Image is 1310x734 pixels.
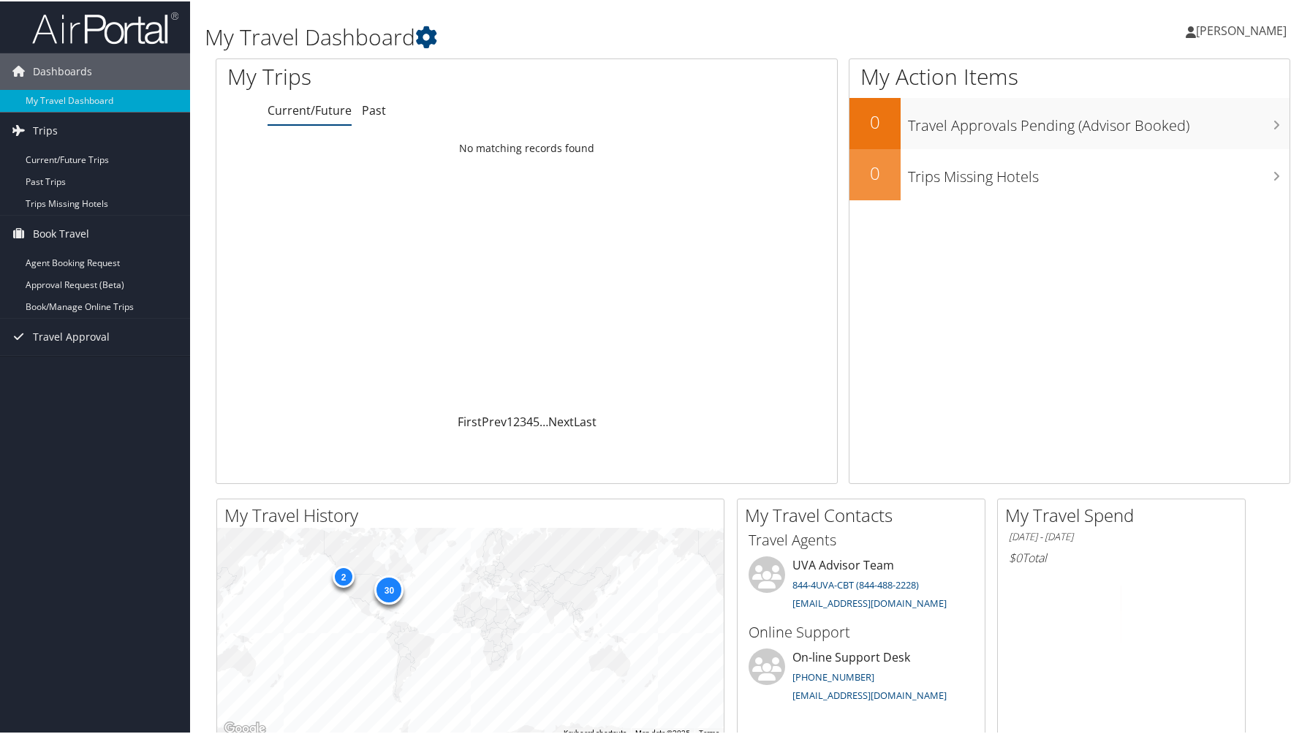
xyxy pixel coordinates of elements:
[908,158,1290,186] h3: Trips Missing Hotels
[374,574,404,603] div: 30
[849,60,1290,91] h1: My Action Items
[908,107,1290,135] h3: Travel Approvals Pending (Advisor Booked)
[1009,548,1234,564] h6: Total
[548,412,574,428] a: Next
[1009,548,1022,564] span: $0
[792,577,919,590] a: 844-4UVA-CBT (844-488-2228)
[539,412,548,428] span: …
[33,317,110,354] span: Travel Approval
[458,412,482,428] a: First
[33,52,92,88] span: Dashboards
[33,214,89,251] span: Book Travel
[849,159,901,184] h2: 0
[1009,529,1234,542] h6: [DATE] - [DATE]
[1005,502,1245,526] h2: My Travel Spend
[526,412,533,428] a: 4
[1186,7,1301,51] a: [PERSON_NAME]
[749,621,974,641] h3: Online Support
[533,412,539,428] a: 5
[268,101,352,117] a: Current/Future
[792,669,874,682] a: [PHONE_NUMBER]
[792,595,947,608] a: [EMAIL_ADDRESS][DOMAIN_NAME]
[749,529,974,549] h3: Travel Agents
[507,412,513,428] a: 1
[513,412,520,428] a: 2
[362,101,386,117] a: Past
[741,647,981,707] li: On-line Support Desk
[849,108,901,133] h2: 0
[224,502,724,526] h2: My Travel History
[745,502,985,526] h2: My Travel Contacts
[792,687,947,700] a: [EMAIL_ADDRESS][DOMAIN_NAME]
[333,564,355,586] div: 2
[205,20,936,51] h1: My Travel Dashboard
[849,97,1290,148] a: 0Travel Approvals Pending (Advisor Booked)
[482,412,507,428] a: Prev
[574,412,597,428] a: Last
[33,111,58,148] span: Trips
[32,10,178,44] img: airportal-logo.png
[849,148,1290,199] a: 0Trips Missing Hotels
[520,412,526,428] a: 3
[227,60,567,91] h1: My Trips
[741,555,981,615] li: UVA Advisor Team
[216,134,837,160] td: No matching records found
[1196,21,1287,37] span: [PERSON_NAME]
